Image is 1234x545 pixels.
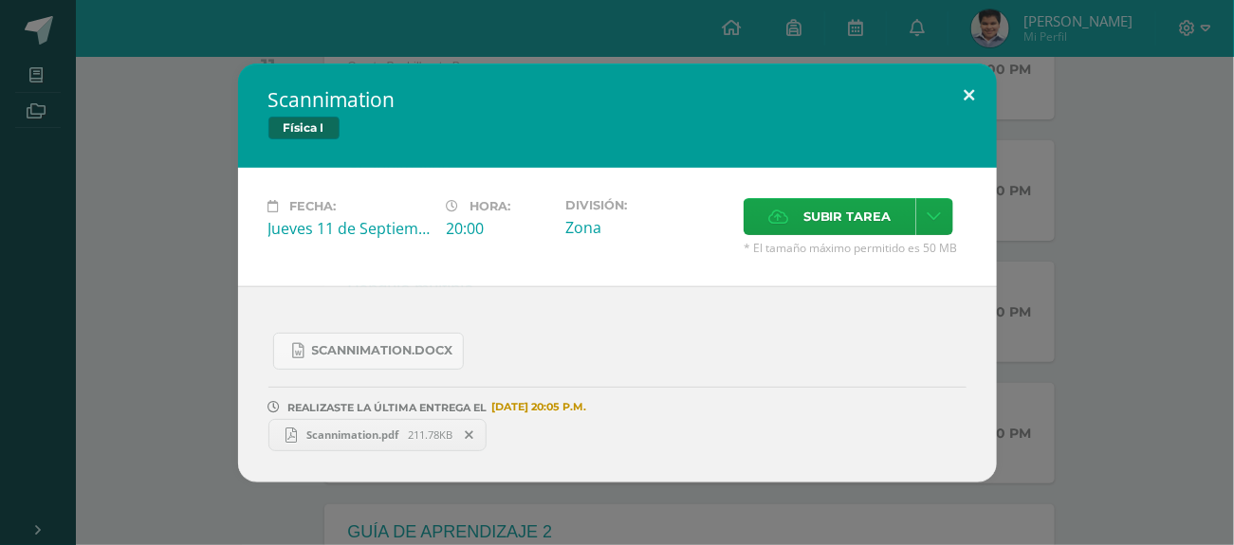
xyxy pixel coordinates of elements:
[565,217,728,238] div: Zona
[268,86,967,113] h2: Scannimation
[744,240,967,256] span: * El tamaño máximo permitido es 50 MB
[268,419,488,451] a: Scannimation.pdf 211.78KB
[803,199,892,234] span: Subir tarea
[488,407,587,408] span: [DATE] 20:05 P.M.
[447,218,550,239] div: 20:00
[312,343,453,358] span: Scannimation.docx
[290,199,337,213] span: Fecha:
[453,425,486,445] span: Remover entrega
[268,117,340,139] span: Física I
[273,333,464,370] a: Scannimation.docx
[565,198,728,212] label: División:
[408,427,452,442] span: 211.78KB
[288,401,488,414] span: REALIZASTE LA ÚLTIMA ENTREGA EL
[943,64,997,128] button: Close (Esc)
[470,199,511,213] span: Hora:
[297,427,408,442] span: Scannimation.pdf
[268,218,432,239] div: Jueves 11 de Septiembre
